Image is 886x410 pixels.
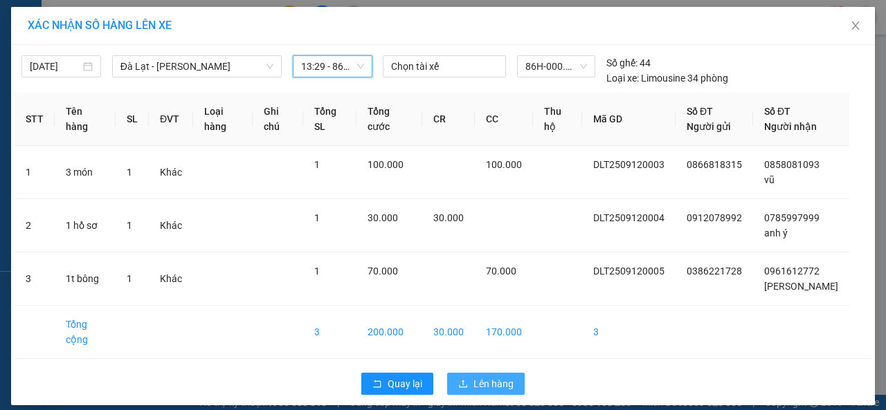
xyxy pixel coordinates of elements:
span: Đà Lạt - Phan Thiết [120,56,273,77]
div: 44 [606,55,651,71]
text: DLT2509120005 [78,58,181,73]
span: 86H-000.90 [525,56,587,77]
span: 0961612772 [764,265,820,277]
span: close [850,20,861,31]
td: 2 [15,199,55,252]
th: Ghi chú [253,93,303,146]
span: 1 [127,220,132,231]
th: Mã GD [582,93,676,146]
span: DLT2509120004 [593,212,664,223]
span: Lên hàng [473,376,514,391]
button: rollbackQuay lại [361,373,433,395]
input: 12/09/2025 [30,59,80,74]
td: 1t bông [55,252,116,306]
span: upload [458,379,468,390]
span: 0858081093 [764,159,820,170]
th: STT [15,93,55,146]
td: 1 hồ sơ [55,199,116,252]
span: 70.000 [486,265,516,277]
span: 100.000 [368,159,404,170]
th: Tổng SL [303,93,356,146]
td: 30.000 [422,306,475,359]
th: Loại hàng [193,93,253,146]
div: Nhận: VP [PERSON_NAME] [145,81,248,110]
td: 1 [15,146,55,199]
th: Tổng cước [356,93,422,146]
span: Người gửi [687,121,731,132]
td: 170.000 [475,306,533,359]
span: Số ghế: [606,55,638,71]
span: rollback [372,379,382,390]
span: vũ [764,174,775,185]
td: 3 món [55,146,116,199]
span: DLT2509120005 [593,265,664,277]
span: 70.000 [368,265,398,277]
span: 30.000 [368,212,398,223]
th: Tên hàng [55,93,116,146]
td: Khác [149,146,193,199]
td: 200.000 [356,306,422,359]
th: CC [475,93,533,146]
span: XÁC NHẬN SỐ HÀNG LÊN XE [28,19,172,32]
span: 0785997999 [764,212,820,223]
span: 0912078992 [687,212,742,223]
span: Số ĐT [764,106,790,117]
button: uploadLên hàng [447,373,525,395]
span: 1 [314,265,320,277]
td: 3 [303,306,356,359]
th: Thu hộ [533,93,582,146]
th: SL [116,93,149,146]
span: 100.000 [486,159,522,170]
div: Gửi: VP [GEOGRAPHIC_DATA] [10,81,138,110]
span: [PERSON_NAME] [764,281,838,292]
span: Loại xe: [606,71,639,86]
span: 0386221728 [687,265,742,277]
th: ĐVT [149,93,193,146]
div: Limousine 34 phòng [606,71,728,86]
td: 3 [582,306,676,359]
span: Người nhận [764,121,817,132]
td: Khác [149,252,193,306]
span: 0866818315 [687,159,742,170]
span: Quay lại [388,376,422,391]
th: CR [422,93,475,146]
span: Số ĐT [687,106,713,117]
span: 1 [127,273,132,284]
span: anh ý [764,227,788,239]
span: down [266,62,274,71]
td: 3 [15,252,55,306]
span: 1 [314,159,320,170]
td: Tổng cộng [55,306,116,359]
span: 30.000 [433,212,464,223]
td: Khác [149,199,193,252]
span: 1 [127,167,132,178]
button: Close [836,7,875,46]
span: DLT2509120003 [593,159,664,170]
span: 13:29 - 86H-000.90 [301,56,364,77]
span: 1 [314,212,320,223]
